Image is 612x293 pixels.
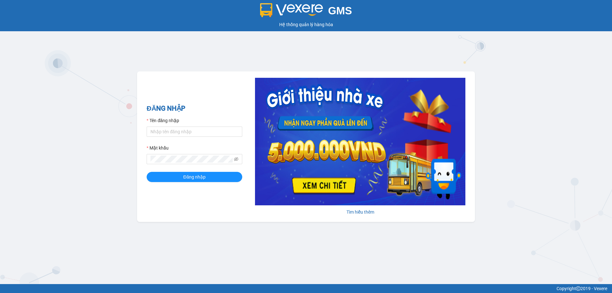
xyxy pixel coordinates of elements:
label: Tên đăng nhập [147,117,179,124]
input: Tên đăng nhập [147,127,242,137]
input: Mật khẩu [150,156,233,163]
button: Đăng nhập [147,172,242,182]
h2: ĐĂNG NHẬP [147,103,242,114]
a: GMS [260,10,352,15]
div: Copyright 2019 - Vexere [5,285,607,292]
div: Hệ thống quản lý hàng hóa [2,21,610,28]
span: eye-invisible [234,157,238,161]
span: GMS [328,5,352,17]
img: banner-0 [255,78,465,205]
span: copyright [576,286,580,291]
span: Đăng nhập [183,173,206,180]
img: logo 2 [260,3,323,17]
label: Mật khẩu [147,144,169,151]
div: Tìm hiểu thêm [255,209,465,216]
